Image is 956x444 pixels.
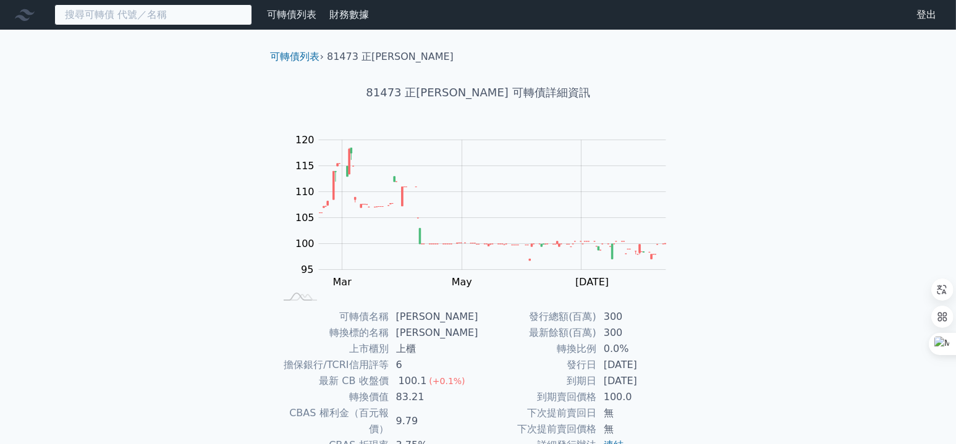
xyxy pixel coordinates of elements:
input: 搜尋可轉債 代號／名稱 [54,4,252,25]
td: 0.0% [596,341,681,357]
td: 無 [596,421,681,437]
td: 無 [596,405,681,421]
tspan: 110 [295,186,315,198]
td: 發行日 [478,357,596,373]
td: 發行總額(百萬) [478,309,596,325]
tspan: 100 [295,238,315,249]
div: 100.1 [396,373,429,389]
a: 可轉債列表 [271,51,320,62]
g: Chart [289,134,685,313]
td: 上櫃 [389,341,478,357]
tspan: 120 [295,134,315,146]
td: [PERSON_NAME] [389,309,478,325]
td: 到期日 [478,373,596,389]
tspan: Mar [333,276,352,288]
a: 登出 [907,5,946,25]
td: 9.79 [389,405,478,437]
li: › [271,49,324,64]
h1: 81473 正[PERSON_NAME] 可轉債詳細資訊 [261,84,696,101]
td: 300 [596,325,681,341]
td: [PERSON_NAME] [389,325,478,341]
a: 可轉債列表 [267,9,316,20]
tspan: 95 [301,264,313,275]
td: 轉換標的名稱 [276,325,389,341]
tspan: 115 [295,160,315,172]
td: 轉換價值 [276,389,389,405]
li: 81473 正[PERSON_NAME] [327,49,454,64]
td: 上市櫃別 [276,341,389,357]
td: 100.0 [596,389,681,405]
td: 到期賣回價格 [478,389,596,405]
td: 下次提前賣回價格 [478,421,596,437]
td: 轉換比例 [478,341,596,357]
tspan: 105 [295,212,315,224]
td: CBAS 權利金（百元報價） [276,405,389,437]
td: 擔保銀行/TCRI信用評等 [276,357,389,373]
td: 83.21 [389,389,478,405]
td: [DATE] [596,373,681,389]
td: 下次提前賣回日 [478,405,596,421]
td: 6 [389,357,478,373]
tspan: [DATE] [575,276,609,288]
tspan: May [452,276,472,288]
td: 可轉債名稱 [276,309,389,325]
a: 財務數據 [329,9,369,20]
td: 最新 CB 收盤價 [276,373,389,389]
span: (+0.1%) [429,376,465,386]
td: [DATE] [596,357,681,373]
td: 最新餘額(百萬) [478,325,596,341]
td: 300 [596,309,681,325]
